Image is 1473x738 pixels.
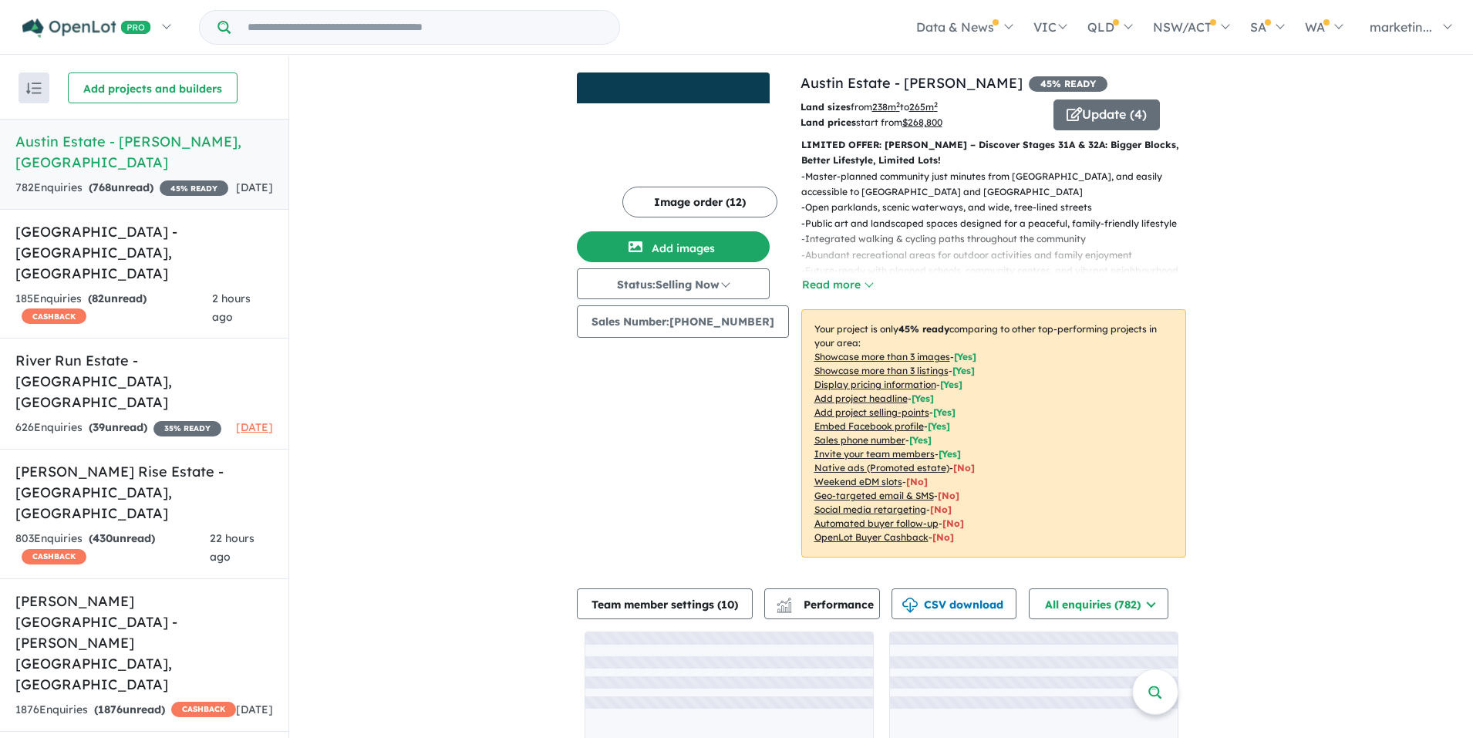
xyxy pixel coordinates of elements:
[15,221,273,284] h5: [GEOGRAPHIC_DATA] - [GEOGRAPHIC_DATA] , [GEOGRAPHIC_DATA]
[954,351,976,362] span: [ Yes ]
[1029,588,1168,619] button: All enquiries (782)
[801,263,1198,295] p: - Future-ready with planned schools, community centres, and vibrant neighbourhood hubs
[89,180,153,194] strong: ( unread)
[898,323,949,335] b: 45 % ready
[896,100,900,109] sup: 2
[933,406,956,418] span: [ Yes ]
[210,531,254,564] span: 22 hours ago
[814,517,939,529] u: Automated buyer follow-up
[801,116,856,128] b: Land prices
[814,351,950,362] u: Showcase more than 3 images
[938,490,959,501] span: [No]
[801,216,1198,231] p: - Public art and landscaped spaces designed for a peaceful, family-friendly lifestyle
[577,305,789,338] button: Sales Number:[PHONE_NUMBER]
[1053,99,1160,130] button: Update (4)
[892,588,1016,619] button: CSV download
[94,703,165,716] strong: ( unread)
[934,100,938,109] sup: 2
[814,531,929,543] u: OpenLot Buyer Cashback
[15,290,212,327] div: 185 Enquir ies
[153,421,221,436] span: 35 % READY
[801,99,1042,115] p: from
[93,531,113,545] span: 430
[777,602,792,612] img: bar-chart.svg
[15,350,273,413] h5: River Run Estate - [GEOGRAPHIC_DATA] , [GEOGRAPHIC_DATA]
[15,530,210,567] div: 803 Enquir ies
[814,406,929,418] u: Add project selling-points
[814,462,949,473] u: Native ads (Promoted estate)
[15,701,236,719] div: 1876 Enquir ies
[801,309,1186,558] p: Your project is only comparing to other top-performing projects in your area: - - - - - - - - - -...
[89,531,155,545] strong: ( unread)
[234,11,616,44] input: Try estate name, suburb, builder or developer
[900,101,938,113] span: to
[906,476,928,487] span: [No]
[171,702,236,717] span: CASHBACK
[68,72,238,103] button: Add projects and builders
[814,504,926,515] u: Social media retargeting
[801,101,851,113] b: Land sizes
[577,231,770,262] button: Add images
[801,74,1023,92] a: Austin Estate - [PERSON_NAME]
[88,291,147,305] strong: ( unread)
[779,598,874,612] span: Performance
[814,476,902,487] u: Weekend eDM slots
[98,703,123,716] span: 1876
[622,187,777,217] button: Image order (12)
[928,420,950,432] span: [ Yes ]
[902,598,918,613] img: download icon
[93,180,111,194] span: 768
[15,461,273,524] h5: [PERSON_NAME] Rise Estate - [GEOGRAPHIC_DATA] , [GEOGRAPHIC_DATA]
[777,598,790,606] img: line-chart.svg
[22,19,151,38] img: Openlot PRO Logo White
[814,365,949,376] u: Showcase more than 3 listings
[15,591,273,695] h5: [PERSON_NAME][GEOGRAPHIC_DATA] - [PERSON_NAME][GEOGRAPHIC_DATA] , [GEOGRAPHIC_DATA]
[1370,19,1432,35] span: marketin...
[872,101,900,113] u: 238 m
[814,420,924,432] u: Embed Facebook profile
[940,379,962,390] span: [ Yes ]
[89,420,147,434] strong: ( unread)
[1029,76,1107,92] span: 45 % READY
[92,291,104,305] span: 82
[93,420,105,434] span: 39
[801,169,1198,201] p: - Master-planned community just minutes from [GEOGRAPHIC_DATA], and easily accessible to [GEOGRAP...
[939,448,961,460] span: [ Yes ]
[801,231,1198,247] p: - Integrated walking & cycling paths throughout the community
[932,531,954,543] span: [No]
[909,434,932,446] span: [ Yes ]
[930,504,952,515] span: [No]
[212,291,251,324] span: 2 hours ago
[801,248,1198,263] p: - Abundant recreational areas for outdoor activities and family enjoyment
[909,101,938,113] u: 265 m
[814,379,936,390] u: Display pricing information
[22,308,86,324] span: CASHBACK
[721,598,734,612] span: 10
[15,179,228,197] div: 782 Enquir ies
[953,462,975,473] span: [No]
[801,276,874,294] button: Read more
[236,703,273,716] span: [DATE]
[814,448,935,460] u: Invite your team members
[764,588,880,619] button: Performance
[942,517,964,529] span: [No]
[814,434,905,446] u: Sales phone number
[15,419,221,437] div: 626 Enquir ies
[912,393,934,404] span: [ Yes ]
[577,268,770,299] button: Status:Selling Now
[160,180,228,196] span: 45 % READY
[236,180,273,194] span: [DATE]
[26,83,42,94] img: sort.svg
[801,200,1198,215] p: - Open parklands, scenic waterways, and wide, tree-lined streets
[22,549,86,564] span: CASHBACK
[814,490,934,501] u: Geo-targeted email & SMS
[902,116,942,128] u: $ 268,800
[801,137,1186,169] p: LIMITED OFFER: [PERSON_NAME] – Discover Stages 31A & 32A: Bigger Blocks, Better Lifestyle, Limite...
[801,115,1042,130] p: start from
[236,420,273,434] span: [DATE]
[577,588,753,619] button: Team member settings (10)
[952,365,975,376] span: [ Yes ]
[15,131,273,173] h5: Austin Estate - [PERSON_NAME] , [GEOGRAPHIC_DATA]
[814,393,908,404] u: Add project headline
